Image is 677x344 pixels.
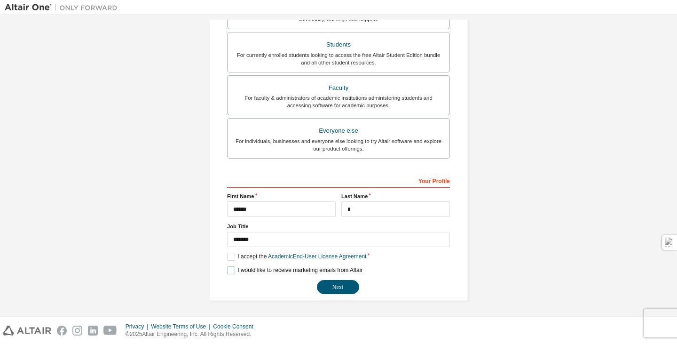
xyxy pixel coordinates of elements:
[88,326,98,336] img: linkedin.svg
[227,266,362,274] label: I would like to receive marketing emails from Altair
[233,81,444,95] div: Faculty
[233,137,444,152] div: For individuals, businesses and everyone else looking to try Altair software and explore our prod...
[268,253,366,260] a: Academic End-User License Agreement
[151,323,213,330] div: Website Terms of Use
[317,280,359,294] button: Next
[5,3,122,12] img: Altair One
[227,173,450,188] div: Your Profile
[103,326,117,336] img: youtube.svg
[126,323,151,330] div: Privacy
[233,94,444,109] div: For faculty & administrators of academic institutions administering students and accessing softwa...
[233,124,444,137] div: Everyone else
[227,223,450,230] label: Job Title
[126,330,259,338] p: © 2025 Altair Engineering, Inc. All Rights Reserved.
[3,326,51,336] img: altair_logo.svg
[57,326,67,336] img: facebook.svg
[341,192,450,200] label: Last Name
[233,38,444,51] div: Students
[72,326,82,336] img: instagram.svg
[233,51,444,66] div: For currently enrolled students looking to access the free Altair Student Edition bundle and all ...
[227,253,366,261] label: I accept the
[227,192,336,200] label: First Name
[213,323,259,330] div: Cookie Consent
